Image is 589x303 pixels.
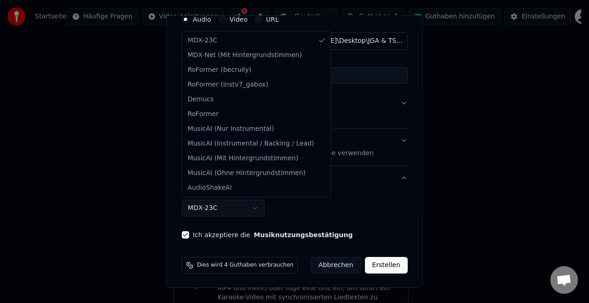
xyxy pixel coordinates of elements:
span: MDX-Net (Mit Hintergrundstimmen) [188,51,302,60]
span: RoFormer (instv7_gabox) [188,80,268,89]
span: RoFormer [188,110,219,119]
span: MusicAI (Instrumental / Backing / Lead) [188,139,314,148]
span: AudioShakeAI [188,183,232,192]
span: MDX-23C [188,36,217,45]
span: MusicAI (Mit Hintergrundstimmen) [188,154,298,163]
span: Demucs [188,95,214,104]
span: MusicAI (Ohne Hintergrundstimmen) [188,169,306,178]
span: MusicAI (Nur Instrumental) [188,124,274,134]
span: RoFormer (becruily) [188,65,252,75]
